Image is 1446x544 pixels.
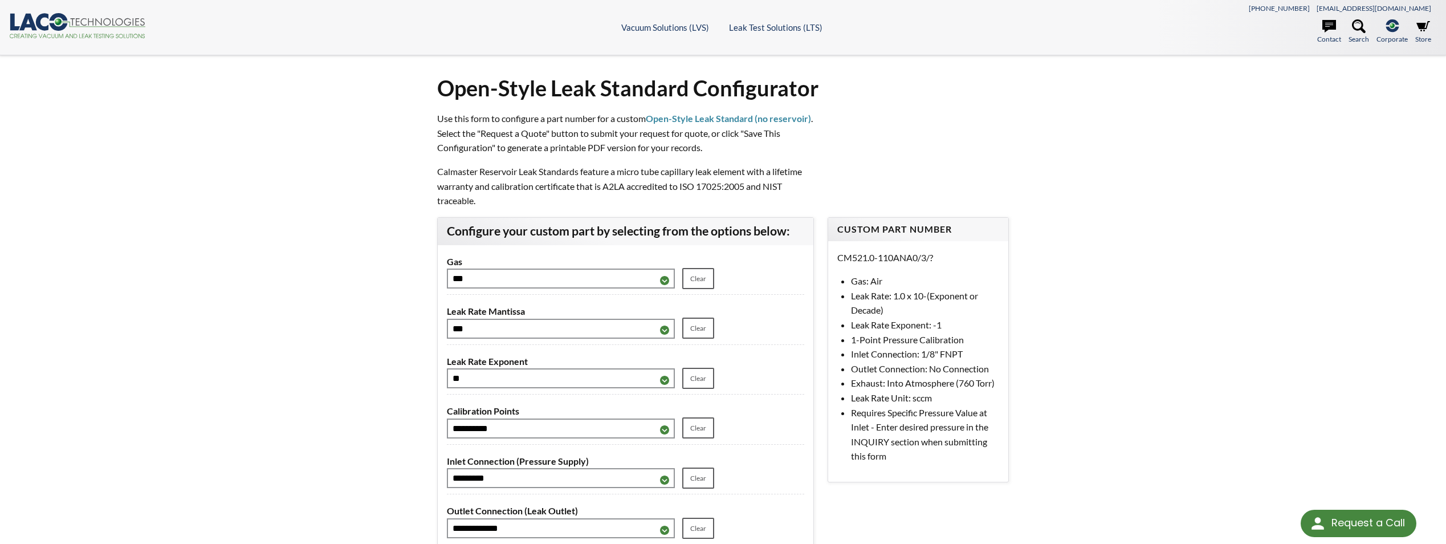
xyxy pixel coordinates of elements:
li: 1-Point Pressure Calibration [851,332,999,347]
img: round button [1309,514,1327,533]
li: Outlet Connection: No Connection [851,362,999,376]
a: Clear [682,268,714,289]
div: Request a Call [1331,510,1405,536]
p: CM521.0-110ANA0/3/? [837,250,999,265]
a: Clear [682,468,714,489]
p: Use this form to configure a part number for a custom . Select the "Request a Quote" button to su... [437,111,819,155]
a: Store [1415,19,1431,44]
label: Leak Rate Exponent [447,354,804,369]
li: Leak Rate Unit: sccm [851,391,999,405]
li: Leak Rate: 1.0 x 10-(Exponent or Decade) [851,289,999,318]
a: Clear [682,518,714,539]
a: Search [1349,19,1369,44]
label: Calibration Points [447,404,804,419]
h3: Configure your custom part by selecting from the options below: [447,224,804,239]
label: Gas [447,254,804,269]
h4: Custom Part Number [837,224,999,236]
li: Requires Specific Pressure Value at Inlet - Enter desired pressure in the INQUIRY section when su... [851,405,999,464]
div: Request a Call [1301,510,1416,537]
a: [PHONE_NUMBER] [1249,4,1310,13]
a: Clear [682,417,714,439]
li: Exhaust: Into Atmosphere (760 Torr) [851,376,999,391]
strong: Open-Style Leak Standard (no reservoir) [646,113,811,124]
a: Clear [682,368,714,389]
label: Outlet Connection (Leak Outlet) [447,504,804,518]
label: Inlet Connection (Pressure Supply) [447,454,804,469]
p: Calmaster Reservoir Leak Standards feature a micro tube capillary leak element with a lifetime wa... [437,164,819,208]
a: Leak Test Solutions (LTS) [729,22,822,33]
a: Vacuum Solutions (LVS) [621,22,709,33]
label: Leak Rate Mantissa [447,304,804,319]
h1: Open-Style Leak Standard Configurator [437,74,1008,102]
li: Gas: Air [851,274,999,289]
span: Corporate [1376,34,1408,44]
a: Contact [1317,19,1341,44]
a: Clear [682,318,714,339]
li: Inlet Connection: 1/8" FNPT [851,347,999,362]
a: [EMAIL_ADDRESS][DOMAIN_NAME] [1317,4,1431,13]
li: Leak Rate Exponent: -1 [851,318,999,332]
